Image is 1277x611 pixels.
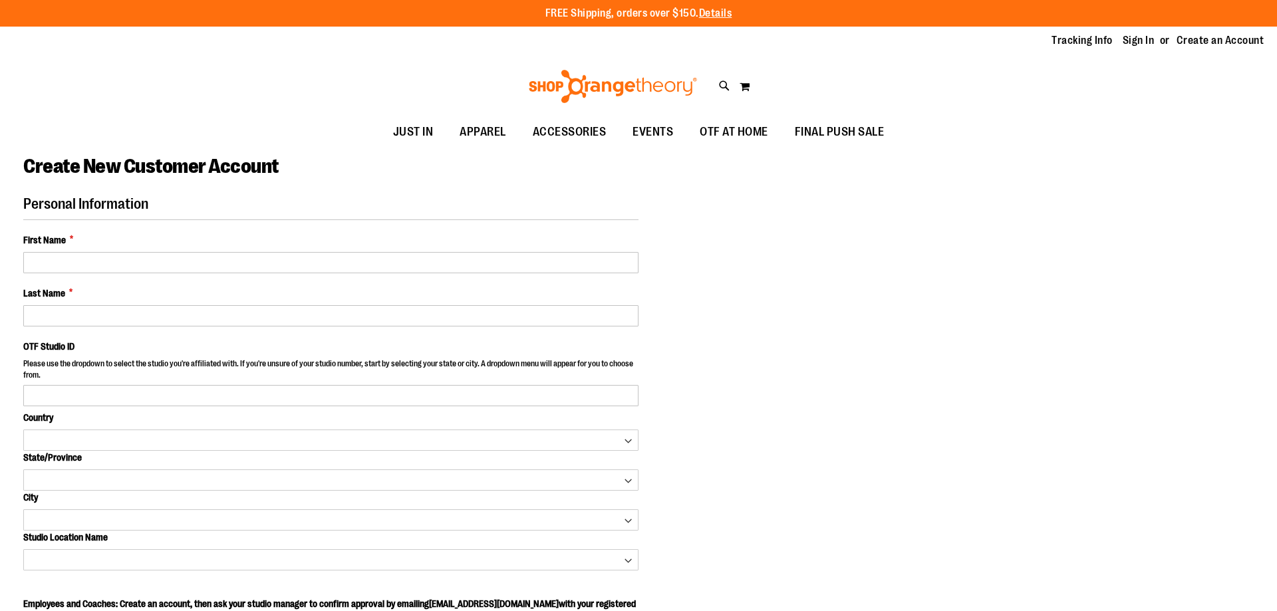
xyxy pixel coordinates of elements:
[795,117,885,147] span: FINAL PUSH SALE
[23,532,108,543] span: Studio Location Name
[619,117,686,148] a: EVENTS
[1177,33,1264,48] a: Create an Account
[23,233,66,247] span: First Name
[380,117,447,148] a: JUST IN
[23,341,74,352] span: OTF Studio ID
[545,6,732,21] p: FREE Shipping, orders over $150.
[519,117,620,148] a: ACCESSORIES
[23,492,38,503] span: City
[460,117,506,147] span: APPAREL
[700,117,768,147] span: OTF AT HOME
[23,155,279,178] span: Create New Customer Account
[686,117,781,148] a: OTF AT HOME
[23,452,82,463] span: State/Province
[23,195,148,212] span: Personal Information
[446,117,519,148] a: APPAREL
[23,412,53,423] span: Country
[533,117,607,147] span: ACCESSORIES
[393,117,434,147] span: JUST IN
[527,70,699,103] img: Shop Orangetheory
[781,117,898,148] a: FINAL PUSH SALE
[633,117,673,147] span: EVENTS
[23,358,638,384] p: Please use the dropdown to select the studio you're affiliated with. If you're unsure of your stu...
[1052,33,1113,48] a: Tracking Info
[1123,33,1155,48] a: Sign In
[23,287,65,300] span: Last Name
[699,7,732,19] a: Details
